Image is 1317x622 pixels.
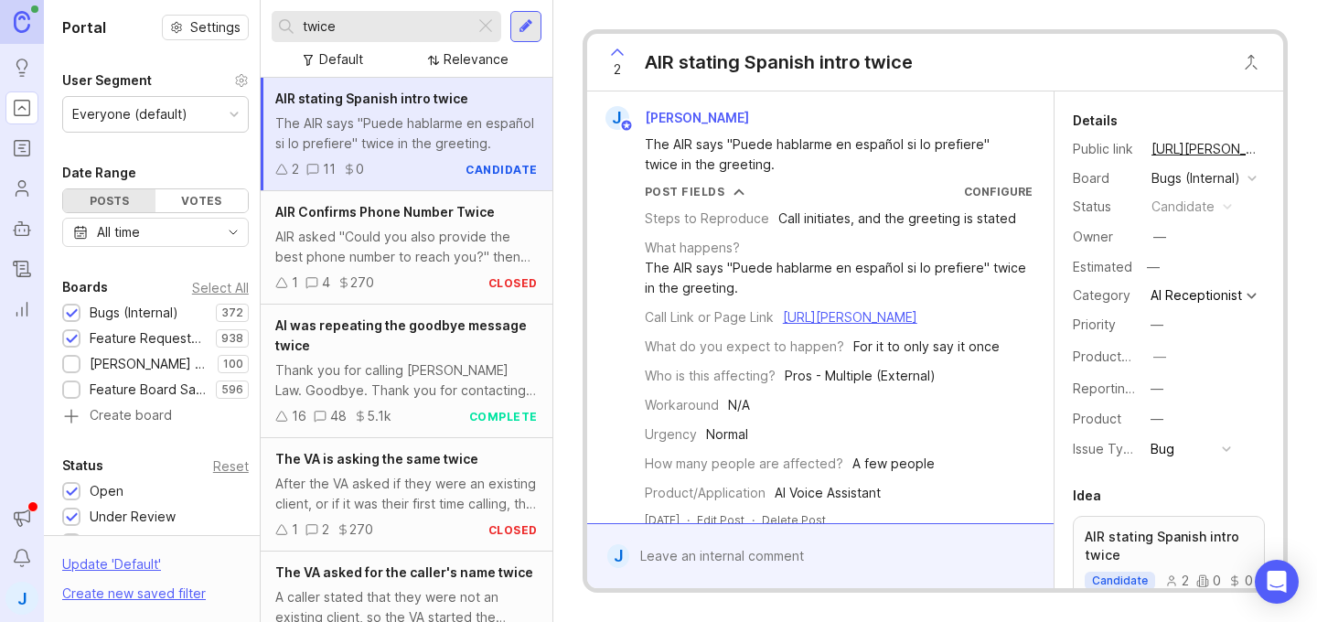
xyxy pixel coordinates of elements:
[1151,289,1242,302] div: AI Receptionist
[1233,44,1269,80] button: Close button
[785,366,936,386] div: Pros - Multiple (External)
[645,209,769,229] div: Steps to Reproduce
[62,455,103,477] div: Status
[645,134,1017,175] div: The AIR says "Puede hablarme en español si lo prefiere" twice in the greeting.
[62,162,136,184] div: Date Range
[1073,485,1101,507] div: Idea
[1073,316,1116,332] label: Priority
[275,474,538,514] div: After the VA asked if they were an existing client, or if it was their first time calling, the ca...
[619,119,633,133] img: member badge
[1085,528,1253,564] p: AIR stating Spanish intro twice
[1151,379,1163,399] div: —
[594,106,764,130] a: J[PERSON_NAME]
[645,424,697,445] div: Urgency
[1141,255,1165,279] div: —
[5,212,38,245] a: Autopilot
[1196,574,1221,587] div: 0
[1073,516,1265,602] a: AIR stating Spanish intro twicecandidate200
[90,380,207,400] div: Feature Board Sandbox [DATE]
[350,273,374,293] div: 270
[645,512,680,528] a: [DATE]
[62,409,249,425] a: Create board
[645,49,913,75] div: AIR stating Spanish intro twice
[261,191,552,305] a: AIR Confirms Phone Number TwiceAIR asked "Could you also provide the best phone number to reach y...
[5,582,38,615] button: J
[469,409,538,424] div: complete
[1073,441,1140,456] label: Issue Type
[275,227,538,267] div: AIR asked "Could you also provide the best phone number to reach you?" then later in the call it ...
[62,16,106,38] h1: Portal
[5,293,38,326] a: Reporting
[90,303,178,323] div: Bugs (Internal)
[645,395,719,415] div: Workaround
[5,542,38,574] button: Notifications
[1092,574,1148,588] p: candidate
[697,512,744,528] div: Edit Post
[90,354,209,374] div: [PERSON_NAME] (Public)
[1148,345,1172,369] button: ProductboardID
[1165,574,1189,587] div: 2
[275,317,527,353] span: AI was repeating the goodbye message twice
[190,18,241,37] span: Settings
[1255,560,1299,604] div: Open Intercom Messenger
[275,564,533,580] span: The VA asked for the caller's name twice
[72,104,187,124] div: Everyone (default)
[645,184,725,199] div: Post Fields
[1153,227,1166,247] div: —
[1073,349,1170,364] label: ProductboardID
[762,512,826,528] div: Delete Post
[322,273,330,293] div: 4
[275,451,478,466] span: The VA is asking the same twice
[1151,409,1163,429] div: —
[1153,347,1166,367] div: —
[1146,137,1265,161] a: [URL][PERSON_NAME]
[213,461,249,471] div: Reset
[62,584,206,604] div: Create new saved filter
[90,481,123,501] div: Open
[303,16,467,37] input: Search...
[319,49,363,70] div: Default
[90,532,240,552] div: Needs More Info/verif/repro
[90,328,207,349] div: Feature Requests (Internal)
[5,132,38,165] a: Roadmaps
[706,424,748,445] div: Normal
[1073,197,1137,217] div: Status
[645,238,740,258] div: What happens?
[466,162,538,177] div: candidate
[1151,168,1240,188] div: Bugs (Internal)
[349,520,373,540] div: 270
[275,204,495,220] span: AIR Confirms Phone Number Twice
[5,91,38,124] a: Portal
[1073,110,1118,132] div: Details
[1073,285,1137,306] div: Category
[356,159,364,179] div: 0
[219,225,248,240] svg: toggle icon
[645,513,680,527] time: [DATE]
[97,222,140,242] div: All time
[162,15,249,40] button: Settings
[1073,139,1137,159] div: Public link
[292,406,306,426] div: 16
[852,454,935,474] div: A few people
[292,159,299,179] div: 2
[687,512,690,528] div: ·
[292,273,298,293] div: 1
[645,483,766,503] div: Product/Application
[1151,315,1163,335] div: —
[1073,381,1171,396] label: Reporting Team
[607,544,630,568] div: J
[5,172,38,205] a: Users
[645,184,745,199] button: Post Fields
[645,337,844,357] div: What do you expect to happen?
[155,189,248,212] div: Votes
[63,189,155,212] div: Posts
[488,522,538,538] div: closed
[728,395,750,415] div: N/A
[1073,168,1137,188] div: Board
[62,276,108,298] div: Boards
[322,520,329,540] div: 2
[645,366,776,386] div: Who is this affecting?
[1073,261,1132,273] div: Estimated
[5,252,38,285] a: Changelog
